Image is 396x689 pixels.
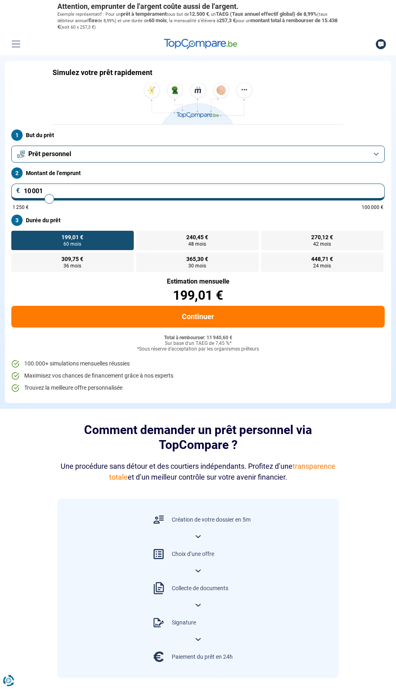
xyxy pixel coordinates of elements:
h1: Simulez votre prêt rapidement [53,68,152,77]
div: Création de votre dossier en 5m [172,516,251,524]
span: 30 mois [188,263,206,268]
button: Menu [10,38,22,50]
span: € [16,188,20,194]
button: Prêt personnel [11,146,385,163]
div: Total à rembourser: 11 940,60 € [11,335,385,341]
span: 270,12 € [311,234,333,240]
span: montant total à rembourser de 15.438 € [57,17,337,30]
li: 100.000+ simulations mensuelles réussies [11,360,385,368]
p: Exemple représentatif : Pour un tous but de , un (taux débiteur annuel de 8,99%) et une durée de ... [57,11,339,31]
div: Paiement du prêt en 24h [172,653,233,661]
span: 60 mois [63,242,81,246]
div: Sur base d'un TAEG de 7,45 %* [11,341,385,347]
div: 199,01 € [11,289,385,302]
div: Collecte de documents [172,585,228,593]
span: Prêt personnel [28,150,71,159]
h2: Comment demander un prêt personnel via TopCompare ? [57,422,339,453]
span: 24 mois [313,263,331,268]
span: 60 mois [149,17,167,23]
p: Attention, emprunter de l'argent coûte aussi de l'argent. [57,2,339,11]
span: 309,75 € [61,256,83,262]
span: 100 000 € [362,205,383,210]
label: Montant de l'emprunt [11,167,385,179]
span: 240,45 € [186,234,208,240]
div: Choix d’une offre [172,550,214,558]
span: 199,01 € [61,234,83,240]
div: Une procédure sans détour et des courtiers indépendants. Profitez d’une et d’un meilleur contrôle... [57,461,339,482]
div: Signature [172,619,196,627]
span: 48 mois [188,242,206,246]
div: Estimation mensuelle [11,278,385,285]
span: TAEG (Taux annuel effectif global) de 8,99% [216,11,317,17]
span: 365,30 € [186,256,208,262]
label: But du prêt [11,129,385,141]
span: 42 mois [313,242,331,246]
span: fixe [88,17,97,23]
li: Maximisez vos chances de financement grâce à nos experts [11,372,385,380]
button: Continuer [11,306,385,328]
span: 36 mois [63,263,81,268]
span: 12.500 € [189,11,209,17]
div: *Sous réserve d'acceptation par les organismes prêteurs [11,347,385,352]
label: Durée du prêt [11,215,385,226]
span: 257,3 € [219,17,236,23]
span: 448,71 € [311,256,333,262]
li: Trouvez la meilleure offre personnalisée [11,384,385,392]
span: prêt à tempérament [121,11,166,17]
span: transparence totale [109,462,336,481]
span: 1 250 € [13,205,29,210]
img: TopCompare [164,39,237,49]
img: TopCompare.be [141,83,255,124]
